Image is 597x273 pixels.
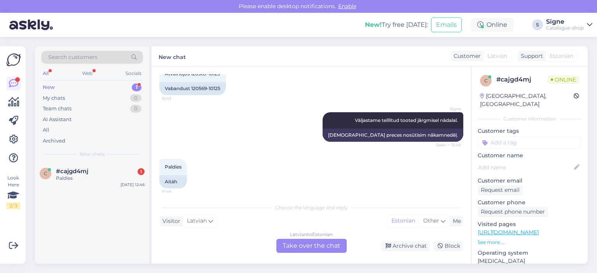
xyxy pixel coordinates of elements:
span: #cajgd4mj [56,168,88,175]
div: Block [433,241,463,251]
p: Customer name [478,151,581,160]
div: Customer [450,52,481,60]
div: Signe [546,19,584,25]
div: All [41,68,50,78]
div: # cajgd4mj [496,75,548,84]
div: Request email [478,185,523,195]
div: 0 [130,94,141,102]
div: [GEOGRAPHIC_DATA], [GEOGRAPHIC_DATA] [480,92,574,108]
span: New chats [80,151,105,158]
p: See more ... [478,239,581,246]
span: Latvian [487,52,507,60]
p: Visited pages [478,220,581,228]
span: Estonian [550,52,573,60]
div: [DEMOGRAPHIC_DATA] preces nosūtīsim nākamnedēļ. [323,129,463,142]
div: Aitäh [159,175,187,188]
div: Customer information [478,115,581,122]
input: Add name [478,163,573,172]
div: Paldies [56,175,145,182]
div: Look Here [6,174,20,209]
div: 2 / 3 [6,202,20,209]
div: Online [471,18,513,32]
p: Customer tags [478,127,581,135]
div: Choose the language and reply [159,204,463,211]
a: [URL][DOMAIN_NAME] [478,229,539,236]
div: 0 [130,105,141,113]
span: Latvian [187,217,207,225]
span: Other [423,217,439,224]
span: 12:43 [162,96,191,101]
div: 1 [138,168,145,175]
div: 1 [132,83,141,91]
p: Operating system [478,249,581,257]
span: Väljastame telllitud tooted järgmisel nädalal. [355,117,458,123]
div: [DATE] 12:46 [120,182,145,188]
div: Catalogue-shop [546,25,584,31]
div: New [43,83,55,91]
b: New! [365,21,382,28]
span: Paldies [165,164,182,170]
span: c [44,170,47,176]
div: Visitor [159,217,180,225]
div: S [532,19,543,30]
div: AI Assistant [43,116,72,123]
p: [MEDICAL_DATA] [478,257,581,265]
div: Team chats [43,105,72,113]
div: Take over the chat [276,239,347,253]
div: Web [80,68,94,78]
div: Me [450,217,461,225]
div: Socials [124,68,143,78]
span: Seen ✓ 12:45 [432,142,461,148]
span: Online [548,75,579,84]
div: Estonian [388,215,419,227]
img: Askly Logo [6,52,21,67]
button: Emails [431,17,462,32]
span: 12:46 [162,189,191,195]
span: c [484,78,488,83]
div: My chats [43,94,65,102]
p: Customer email [478,177,581,185]
div: All [43,126,49,134]
span: Enable [336,3,359,10]
div: Latvian to Estonian [290,231,333,238]
label: New chat [159,51,186,61]
a: SigneCatalogue-shop [546,19,592,31]
div: Try free [DATE]: [365,20,428,30]
p: Customer phone [478,198,581,207]
div: Request phone number [478,207,548,217]
span: Signe [432,106,461,112]
input: Add a tag [478,137,581,148]
span: Search customers [48,53,98,61]
div: Vabandust 120569-10125 [159,82,226,95]
div: Archive chat [381,241,430,251]
div: Support [518,52,543,60]
div: Archived [43,137,65,145]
